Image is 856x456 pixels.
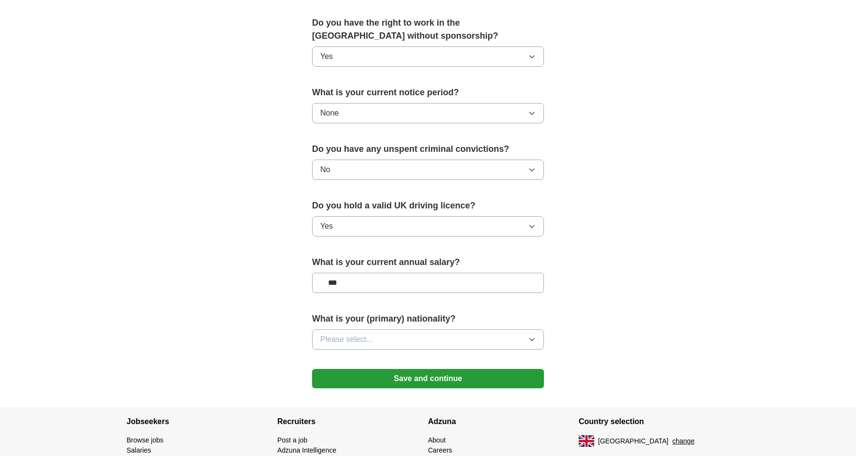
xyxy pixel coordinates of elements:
h4: Country selection [579,408,729,435]
label: What is your current annual salary? [312,256,544,269]
span: Please select... [320,334,373,345]
a: Adzuna Intelligence [277,446,336,454]
button: Yes [312,46,544,67]
a: Browse jobs [127,436,163,444]
button: change [672,436,695,446]
button: Yes [312,216,544,236]
a: Salaries [127,446,151,454]
img: UK flag [579,435,594,447]
label: Do you have the right to work in the [GEOGRAPHIC_DATA] without sponsorship? [312,16,544,43]
span: Yes [320,51,333,62]
span: No [320,164,330,176]
label: What is your current notice period? [312,86,544,99]
a: About [428,436,446,444]
span: [GEOGRAPHIC_DATA] [598,436,669,446]
button: Save and continue [312,369,544,388]
a: Careers [428,446,452,454]
label: What is your (primary) nationality? [312,312,544,325]
button: Please select... [312,329,544,350]
span: Yes [320,221,333,232]
span: None [320,107,339,119]
button: None [312,103,544,123]
label: Do you have any unspent criminal convictions? [312,143,544,156]
button: No [312,160,544,180]
label: Do you hold a valid UK driving licence? [312,199,544,212]
a: Post a job [277,436,307,444]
